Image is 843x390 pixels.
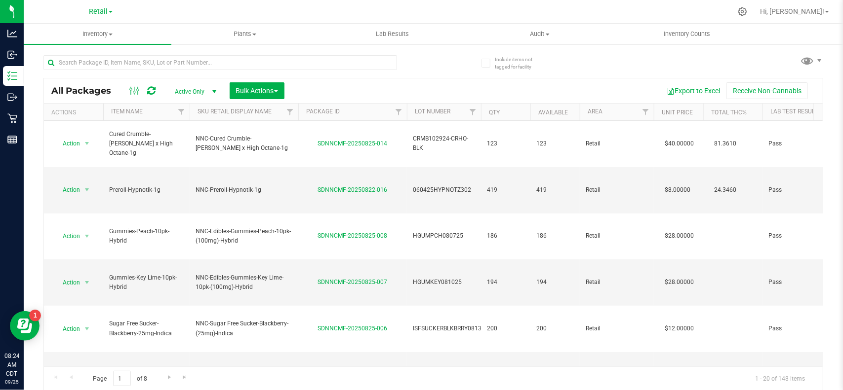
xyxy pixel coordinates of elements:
[536,185,574,195] span: 419
[173,104,190,120] a: Filter
[487,139,524,148] span: 123
[487,324,524,333] span: 200
[109,130,184,158] span: Cured Crumble-[PERSON_NAME] x High Octane-1g
[660,137,699,151] span: $40.00000
[711,109,747,116] a: Total THC%
[54,322,80,336] span: Action
[109,227,184,246] span: Gummies-Peach-10pk-Hybrid
[588,108,602,115] a: Area
[24,24,171,44] a: Inventory
[413,134,475,153] span: CRMB102924-CRHO-BLK
[770,108,817,115] a: Lab Test Result
[660,275,699,289] span: $28.00000
[162,371,176,384] a: Go to the next page
[4,352,19,378] p: 08:24 AM CDT
[109,319,184,338] span: Sugar Free Sucker-Blackberry-25mg-Indica
[196,185,292,195] span: NNC-Preroll-Hypnotik-1g
[413,231,475,241] span: HGUMPCH080725
[54,137,80,150] span: Action
[7,50,17,60] inline-svg: Inbound
[413,185,475,195] span: 060425HYPNOTZ302
[760,7,824,15] span: Hi, [PERSON_NAME]!
[81,229,93,243] span: select
[536,278,574,287] span: 194
[318,279,388,285] a: SDNNCMF-20250825-007
[109,273,184,292] span: Gummies-Key Lime-10pk-Hybrid
[51,109,99,116] div: Actions
[768,278,831,287] span: Pass
[768,139,831,148] span: Pass
[7,92,17,102] inline-svg: Outbound
[318,325,388,332] a: SDNNCMF-20250825-006
[536,324,574,333] span: 200
[4,378,19,386] p: 09/25
[198,108,272,115] a: SKU Retail Display Name
[196,227,292,246] span: NNC-Edibles-Gummies-Peach-10pk-(100mg)-Hybrid
[768,231,831,241] span: Pass
[709,183,741,197] span: 24.3460
[586,185,648,195] span: Retail
[196,134,292,153] span: NNC-Cured Crumble-[PERSON_NAME] x High Octane-1g
[413,278,475,287] span: HGUMKEY081025
[178,371,192,384] a: Go to the last page
[230,82,284,99] button: Bulk Actions
[495,56,544,71] span: Include items not tagged for facility
[236,87,278,95] span: Bulk Actions
[660,82,726,99] button: Export to Excel
[318,232,388,239] a: SDNNCMF-20250825-008
[54,229,80,243] span: Action
[171,24,319,44] a: Plants
[172,30,319,38] span: Plants
[54,183,80,197] span: Action
[651,30,724,38] span: Inventory Counts
[282,104,298,120] a: Filter
[613,24,761,44] a: Inventory Counts
[487,185,524,195] span: 419
[415,108,450,115] a: Lot Number
[413,324,488,333] span: ISFSUCKERBLKBRRY081325
[586,278,648,287] span: Retail
[7,135,17,144] inline-svg: Reports
[466,24,614,44] a: Audit
[536,139,574,148] span: 123
[10,311,40,341] iframe: Resource center
[586,231,648,241] span: Retail
[54,276,80,289] span: Action
[362,30,422,38] span: Lab Results
[319,24,466,44] a: Lab Results
[660,183,695,197] span: $8.00000
[24,30,171,38] span: Inventory
[51,85,121,96] span: All Packages
[538,109,568,116] a: Available
[81,183,93,197] span: select
[306,108,340,115] a: Package ID
[196,273,292,292] span: NNC-Edibles-Gummies-Key Lime-10pk-(100mg)-Hybrid
[81,322,93,336] span: select
[318,186,388,193] a: SDNNCMF-20250822-016
[465,104,481,120] a: Filter
[89,7,108,16] span: Retail
[7,113,17,123] inline-svg: Retail
[662,109,693,116] a: Unit Price
[109,185,184,195] span: Preroll-Hypnotik-1g
[7,71,17,81] inline-svg: Inventory
[660,229,699,243] span: $28.00000
[487,278,524,287] span: 194
[586,139,648,148] span: Retail
[318,140,388,147] a: SDNNCMF-20250825-014
[536,231,574,241] span: 186
[747,371,813,386] span: 1 - 20 of 148 items
[81,276,93,289] span: select
[768,185,831,195] span: Pass
[726,82,808,99] button: Receive Non-Cannabis
[43,55,397,70] input: Search Package ID, Item Name, SKU, Lot or Part Number...
[638,104,654,120] a: Filter
[768,324,831,333] span: Pass
[660,321,699,336] span: $12.00000
[113,371,131,386] input: 1
[29,310,41,321] iframe: Resource center unread badge
[111,108,143,115] a: Item Name
[489,109,500,116] a: Qty
[467,30,613,38] span: Audit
